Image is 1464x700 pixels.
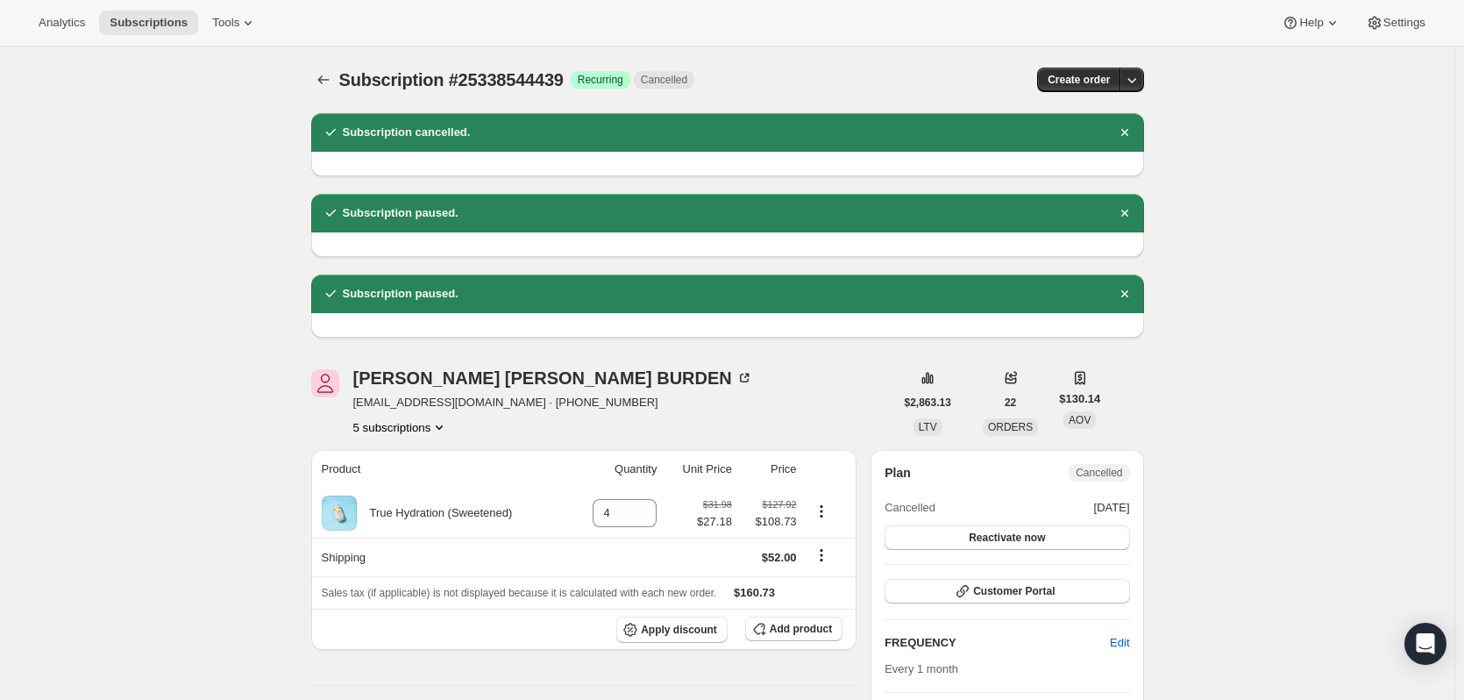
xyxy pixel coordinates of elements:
span: $108.73 [743,513,797,531]
span: Cancelled [885,499,935,517]
div: True Hydration (Sweetened) [357,504,513,522]
h2: Plan [885,464,911,482]
th: Product [311,450,570,489]
button: 22 [994,390,1027,415]
span: Edit [1110,634,1129,652]
span: Create order [1048,73,1110,87]
button: Create order [1037,68,1120,92]
span: AOV [1069,414,1091,426]
span: $2,863.13 [905,396,951,410]
small: $127.92 [762,499,796,510]
button: Shipping actions [807,546,835,565]
span: $27.18 [697,513,732,531]
span: Sales tax (if applicable) is not displayed because it is calculated with each new order. [322,587,717,599]
span: Subscriptions [110,16,188,30]
button: Help [1271,11,1351,35]
h2: Subscription cancelled. [343,124,471,141]
span: [DATE] [1094,499,1130,517]
span: $160.73 [734,586,775,599]
span: 22 [1005,396,1016,410]
button: $2,863.13 [894,390,962,415]
span: $130.14 [1059,390,1100,408]
button: Subscriptions [311,68,336,92]
button: Product actions [353,418,449,436]
div: [PERSON_NAME] [PERSON_NAME] BURDEN [353,369,753,387]
span: Apply discount [641,623,717,637]
th: Price [737,450,802,489]
span: Analytics [39,16,85,30]
span: Customer Portal [973,584,1055,598]
span: ORDERS [988,421,1033,433]
span: Cancelled [1076,466,1122,480]
div: Open Intercom Messenger [1404,623,1446,665]
button: Apply discount [616,617,728,643]
button: Dismiss notification [1112,120,1137,145]
button: Add product [745,617,842,641]
span: [EMAIL_ADDRESS][DOMAIN_NAME] · [PHONE_NUMBER] [353,394,753,411]
button: Tools [202,11,267,35]
img: product img [322,496,357,531]
h2: Subscription paused. [343,285,458,303]
span: Subscription #25338544439 [339,70,564,89]
th: Shipping [311,538,570,576]
span: Every 1 month [885,662,958,675]
button: Dismiss notification [1112,282,1137,306]
th: Quantity [569,450,662,489]
button: Dismiss notification [1112,201,1137,225]
button: Analytics [28,11,96,35]
span: Jessica GARBUTT BURDEN [311,369,339,397]
h2: Subscription paused. [343,204,458,222]
small: $31.98 [703,499,732,510]
span: $52.00 [762,551,797,564]
button: Settings [1355,11,1436,35]
button: Customer Portal [885,579,1129,604]
button: Edit [1099,629,1140,657]
button: Reactivate now [885,525,1129,550]
span: Tools [212,16,239,30]
span: LTV [919,421,937,433]
span: Recurring [578,73,623,87]
span: Cancelled [641,73,687,87]
span: Settings [1383,16,1425,30]
button: Product actions [807,502,835,521]
span: Add product [770,622,832,636]
span: Help [1299,16,1323,30]
span: Reactivate now [969,531,1045,545]
button: Subscriptions [99,11,198,35]
h2: FREQUENCY [885,634,1110,652]
th: Unit Price [662,450,736,489]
